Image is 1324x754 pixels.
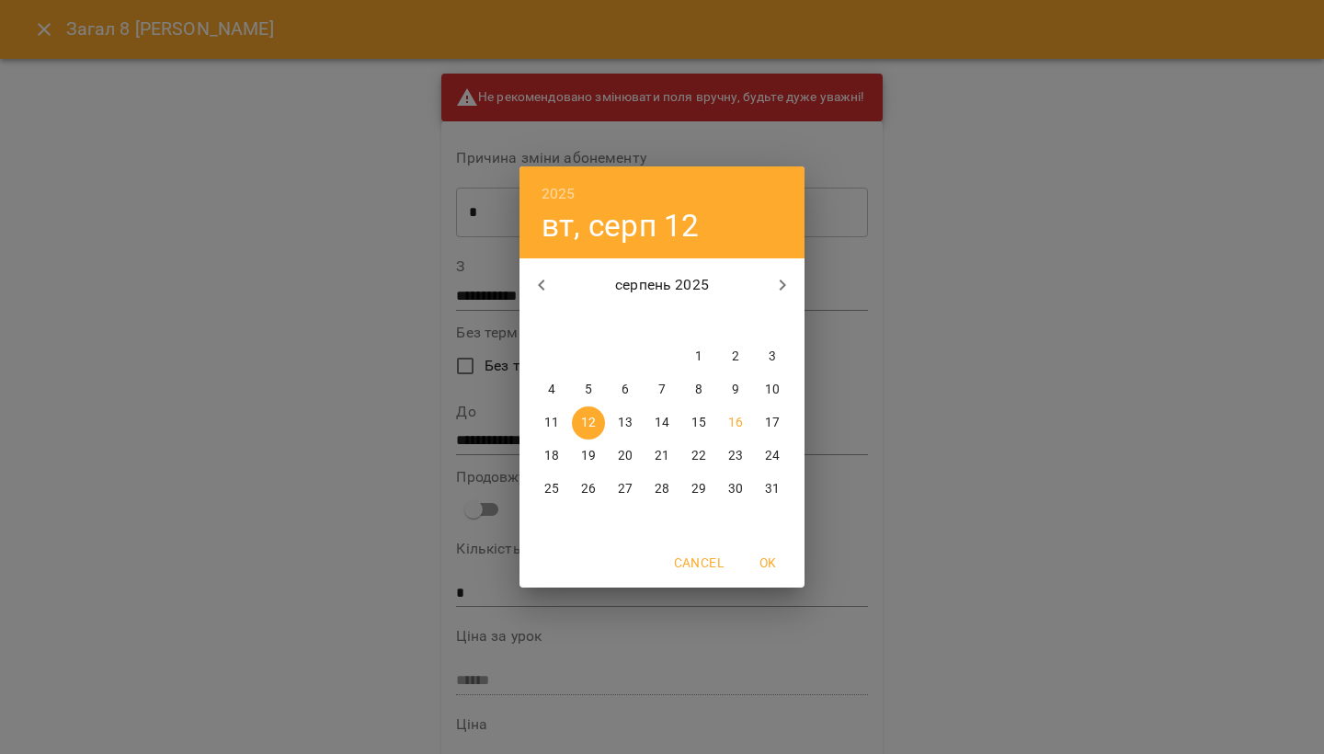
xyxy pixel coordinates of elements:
button: 15 [682,406,715,440]
span: вт [572,313,605,331]
p: 4 [548,381,555,399]
button: 10 [756,373,789,406]
button: 11 [535,406,568,440]
button: 3 [756,340,789,373]
button: 31 [756,473,789,506]
button: 21 [645,440,679,473]
p: 24 [765,447,780,465]
button: 19 [572,440,605,473]
button: Cancel [667,546,731,579]
button: 4 [535,373,568,406]
button: 6 [609,373,642,406]
p: 7 [658,381,666,399]
button: 24 [756,440,789,473]
button: вт, серп 12 [542,207,700,245]
p: 27 [618,480,633,498]
span: чт [645,313,679,331]
p: серпень 2025 [564,274,761,296]
button: 30 [719,473,752,506]
p: 15 [691,414,706,432]
button: 28 [645,473,679,506]
p: 18 [544,447,559,465]
p: 14 [655,414,669,432]
button: 27 [609,473,642,506]
span: Cancel [674,552,724,574]
button: 13 [609,406,642,440]
p: 2 [732,348,739,366]
button: 26 [572,473,605,506]
button: 8 [682,373,715,406]
button: 22 [682,440,715,473]
p: 5 [585,381,592,399]
p: 31 [765,480,780,498]
p: 8 [695,381,702,399]
p: 26 [581,480,596,498]
p: 12 [581,414,596,432]
span: пт [682,313,715,331]
p: 11 [544,414,559,432]
p: 23 [728,447,743,465]
button: 23 [719,440,752,473]
p: 29 [691,480,706,498]
button: 2025 [542,181,576,207]
button: 14 [645,406,679,440]
button: 5 [572,373,605,406]
span: нд [756,313,789,331]
p: 1 [695,348,702,366]
button: 17 [756,406,789,440]
p: 21 [655,447,669,465]
button: 25 [535,473,568,506]
button: 12 [572,406,605,440]
button: 1 [682,340,715,373]
p: 25 [544,480,559,498]
p: 6 [622,381,629,399]
button: 9 [719,373,752,406]
button: 7 [645,373,679,406]
span: OK [746,552,790,574]
button: 18 [535,440,568,473]
p: 22 [691,447,706,465]
p: 20 [618,447,633,465]
p: 10 [765,381,780,399]
p: 30 [728,480,743,498]
button: OK [738,546,797,579]
p: 13 [618,414,633,432]
span: сб [719,313,752,331]
p: 9 [732,381,739,399]
button: 29 [682,473,715,506]
p: 19 [581,447,596,465]
span: пн [535,313,568,331]
p: 3 [769,348,776,366]
p: 17 [765,414,780,432]
p: 28 [655,480,669,498]
button: 2 [719,340,752,373]
p: 16 [728,414,743,432]
span: ср [609,313,642,331]
button: 16 [719,406,752,440]
button: 20 [609,440,642,473]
